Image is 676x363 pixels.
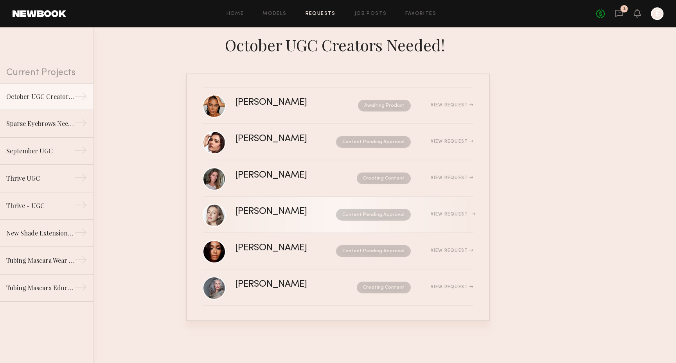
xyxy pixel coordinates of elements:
a: [PERSON_NAME]Creating ContentView Request [203,160,473,197]
div: [PERSON_NAME] [235,207,322,216]
nb-request-status: Awaiting Product [358,100,411,111]
div: Thrive UGC [6,174,74,183]
a: Job Posts [354,11,387,16]
div: View Request [431,176,473,180]
div: View Request [431,212,473,217]
div: → [74,117,87,132]
div: View Request [431,139,473,144]
a: E [651,7,663,20]
div: [PERSON_NAME] [235,171,332,180]
div: View Request [431,248,473,253]
a: [PERSON_NAME]Content Pending ApprovalView Request [203,197,473,233]
div: → [74,253,87,269]
div: [PERSON_NAME] [235,280,332,289]
a: Favorites [405,11,436,16]
div: → [74,226,87,242]
a: [PERSON_NAME]Awaiting ProductView Request [203,88,473,124]
div: October UGC Creators Needed! [186,34,490,55]
div: 3 [623,7,626,11]
div: Thrive - UGC [6,201,74,210]
div: View Request [431,103,473,108]
a: Home [227,11,244,16]
div: Tubing Mascara Wear Test [6,256,74,265]
a: [PERSON_NAME]Creating ContentView Request [203,270,473,306]
div: [PERSON_NAME] [235,135,322,144]
nb-request-status: Creating Content [357,173,411,184]
div: [PERSON_NAME] [235,98,333,107]
div: → [74,144,87,160]
div: → [74,281,87,297]
nb-request-status: Content Pending Approval [336,245,411,257]
nb-request-status: Creating Content [357,282,411,293]
a: [PERSON_NAME]Content Pending ApprovalView Request [203,124,473,160]
nb-request-status: Content Pending Approval [336,136,411,148]
div: Tubing Mascara Educational Video [6,283,74,293]
a: Models [262,11,286,16]
nb-request-status: Content Pending Approval [336,209,411,221]
div: → [74,171,87,187]
div: [PERSON_NAME] [235,244,322,253]
div: View Request [431,285,473,289]
div: → [74,199,87,214]
div: Sparse Eyebrows Needed for UGC Content! [6,119,74,128]
a: Requests [306,11,336,16]
div: → [74,90,87,106]
div: October UGC Creators Needed! [6,92,74,101]
a: 3 [615,9,624,19]
div: New Shade Extension for Liquid Lash Mascara [6,228,74,238]
div: September UGC [6,146,74,156]
a: [PERSON_NAME]Content Pending ApprovalView Request [203,233,473,270]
